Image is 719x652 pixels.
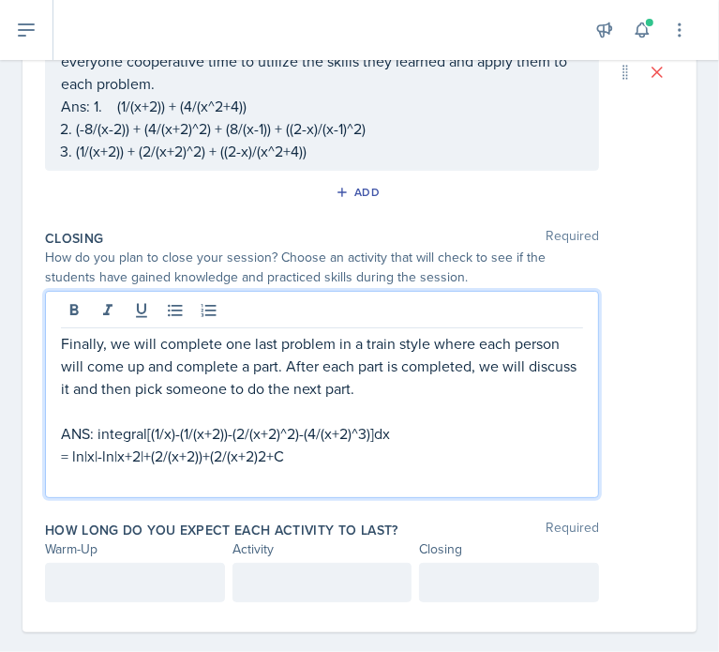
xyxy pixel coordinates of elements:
p: (-8/(x-2)) + (4/(x+2)^2) + (8/(x-1)) + ((2-x)/(x-1)^2) [76,117,583,140]
label: How long do you expect each activity to last? [45,521,398,539]
p: ANS: integral[(1/x)-(1/(x+2))-(2/(x+2)^2)-(4/(x+2)^3)]dx [61,422,583,445]
p: = ln|x|-ln|x+2|+(2/(x+2))+(2/(x+2)2+C [61,445,583,467]
div: Activity [232,539,412,559]
button: Add [329,178,390,206]
label: Closing [45,229,103,248]
div: Add [339,185,380,200]
p: Finally, we will complete one last problem in a train style where each person will come up and co... [61,332,583,400]
span: Required [546,229,599,248]
span: Required [546,521,599,539]
div: Warm-Up [45,539,225,559]
div: Closing [419,539,599,559]
p: Ans: 1. (1/(x+2)) + (4/(x^2+4)) [61,95,583,117]
p: (1/(x+2)) + (2/(x+2)^2) + ((2-x)/(x^2+4)) [76,140,583,162]
div: How do you plan to close your session? Choose an activity that will check to see if the students ... [45,248,599,287]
